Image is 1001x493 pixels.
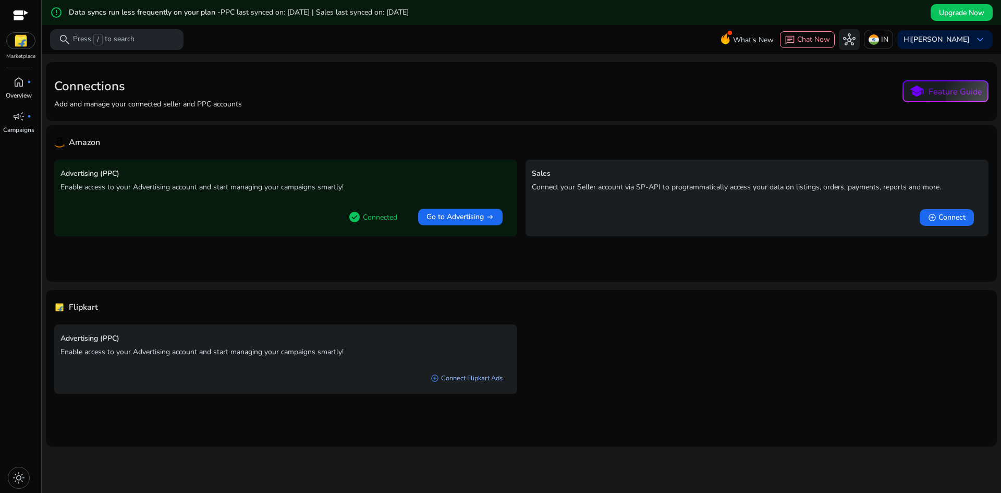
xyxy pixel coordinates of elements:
[54,79,242,94] h2: Connections
[60,182,511,193] p: Enable access to your Advertising account and start managing your campaigns smartly!
[920,209,974,226] button: add_circleConnect
[843,33,856,46] span: hub
[532,182,982,193] p: Connect your Seller account via SP-API to programmatically access your data on listings, orders, ...
[69,8,409,17] h5: Data syncs run less frequently on your plan -
[904,36,970,43] p: Hi
[928,213,936,222] span: add_circle
[69,138,100,148] h4: Amazon
[939,7,984,18] span: Upgrade Now
[909,84,924,99] span: school
[931,4,993,21] button: Upgrade Now
[13,110,25,123] span: campaign
[348,211,361,223] span: check_circle
[60,346,511,357] p: Enable access to your Advertising account and start managing your campaigns smartly!
[785,35,795,45] span: chat
[69,303,98,312] h4: Flipkart
[6,91,32,100] p: Overview
[974,33,986,46] span: keyboard_arrow_down
[431,374,439,382] span: add_circle
[486,213,494,221] span: arrow_right_alt
[426,212,484,222] span: Go to Advertising
[27,114,31,118] span: fiber_manual_record
[532,170,982,178] h5: Sales
[418,209,503,225] button: Go to Advertisingarrow_right_alt
[902,80,988,102] button: schoolFeature Guide
[929,86,982,98] p: Feature Guide
[73,34,135,45] p: Press to search
[58,33,71,46] span: search
[6,53,35,61] p: Marketplace
[221,7,409,17] span: PPC last synced on: [DATE] | Sales last synced on: [DATE]
[54,99,242,110] p: Add and manage your connected seller and PPC accounts
[938,212,966,223] span: Connect
[60,170,511,178] h5: Advertising (PPC)
[13,472,25,484] span: light_mode
[60,334,511,343] h5: Advertising (PPC)
[363,212,397,223] p: Connected
[881,30,888,49] p: IN
[410,205,511,230] a: Go to Advertisingarrow_right_alt
[13,76,25,88] span: home
[797,34,830,44] span: Chat Now
[733,31,774,49] span: What's New
[7,33,35,49] img: flipkart.svg
[869,34,879,45] img: in.svg
[50,6,63,19] mat-icon: error_outline
[911,34,970,44] b: [PERSON_NAME]
[422,369,511,388] a: add_circleConnect Flipkart Ads
[3,125,34,135] p: Campaigns
[839,29,860,50] button: hub
[93,34,103,45] span: /
[780,31,835,48] button: chatChat Now
[27,80,31,84] span: fiber_manual_record
[911,205,982,230] a: add_circleConnect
